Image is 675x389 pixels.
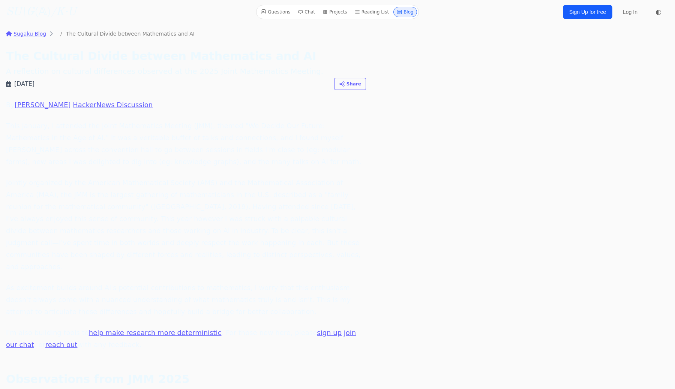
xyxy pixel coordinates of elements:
nav: breadcrumbs [6,30,366,37]
h1: The Cultural Divide between Mathematics and AI [6,49,366,63]
a: [PERSON_NAME] [15,101,71,109]
a: help make research more deterministic [89,329,222,337]
p: Jointly organized by the American Mathematical Society (AMS) and the Mathematical Association of ... [6,177,366,273]
a: Chat [295,7,318,17]
p: As excitement builds around AI's potential contributions to mathematics, I worry that this enthus... [6,282,366,318]
a: sign up [317,329,342,337]
time: [DATE] [14,79,34,88]
span: ◐ [655,9,661,15]
span: Share [346,81,361,87]
h2: A reflection on cultural differences observed at the 2025 Joint Mathematics Meeting. [6,66,366,76]
a: join our chat [6,329,356,349]
a: Reading List [352,7,392,17]
a: Sign Up for free [563,5,612,19]
h2: Observations from JMM 2025 [6,372,366,387]
a: Log In [618,5,642,19]
p: By . [6,99,366,111]
a: Projects [319,7,350,17]
p: I'm also building tools to . For those new here, please , , or with any feedback. [6,327,366,351]
p: This January, I attended the Joint Mathematics Meeting (JMM), themed "We Decide Our Future: Mathe... [6,120,366,168]
li: The Cultural Divide between Mathematics and AI [56,30,195,37]
i: /K·U [51,6,76,18]
a: Questions [258,7,293,17]
a: reach out [45,341,78,349]
a: HackerNews Discussion [73,101,153,109]
i: SU\G [6,6,34,18]
a: SU\G(𝔸)/K·U [6,5,76,19]
a: Blog [393,7,417,17]
a: Sugaku Blog [6,30,46,37]
button: ◐ [651,4,666,19]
